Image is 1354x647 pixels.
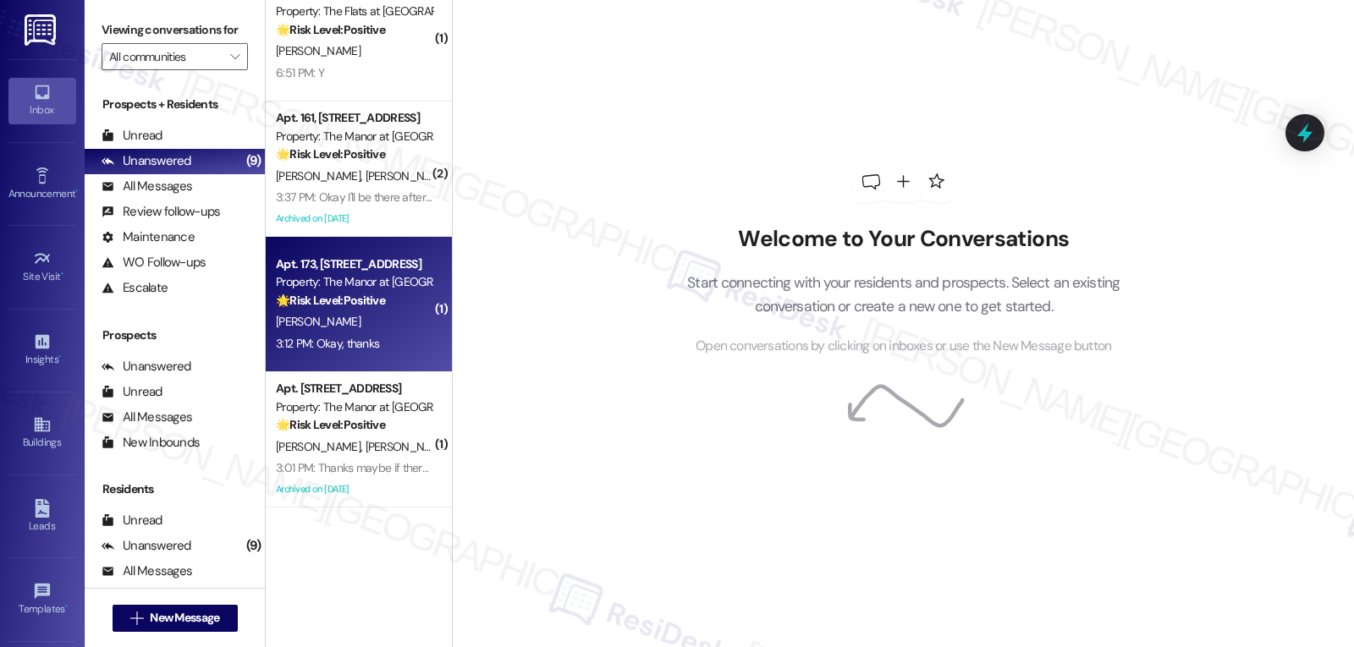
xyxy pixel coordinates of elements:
[85,480,265,498] div: Residents
[276,189,452,205] div: 3:37 PM: Okay I'll be there after work
[276,3,432,20] div: Property: The Flats at [GEOGRAPHIC_DATA]
[102,358,191,376] div: Unanswered
[8,244,76,290] a: Site Visit •
[61,268,63,280] span: •
[242,533,266,559] div: (9)
[696,336,1111,357] span: Open conversations by clicking on inboxes or use the New Message button
[276,439,366,454] span: [PERSON_NAME]
[276,398,432,416] div: Property: The Manor at [GEOGRAPHIC_DATA]
[274,208,434,229] div: Archived on [DATE]
[276,22,385,37] strong: 🌟 Risk Level: Positive
[662,271,1146,319] p: Start connecting with your residents and prospects. Select an existing conversation or create a n...
[8,327,76,373] a: Insights •
[102,383,162,401] div: Unread
[276,417,385,432] strong: 🌟 Risk Level: Positive
[75,185,78,197] span: •
[102,537,191,555] div: Unanswered
[230,50,239,63] i: 
[276,460,634,475] div: 3:01 PM: Thanks maybe if there's some left when I'm home from the office
[276,293,385,308] strong: 🌟 Risk Level: Positive
[102,562,192,580] div: All Messages
[276,314,361,329] span: [PERSON_NAME]
[366,439,450,454] span: [PERSON_NAME]
[102,203,220,221] div: Review follow-ups
[276,146,385,162] strong: 🌟 Risk Level: Positive
[102,127,162,145] div: Unread
[274,479,434,500] div: Archived on [DATE]
[102,434,200,452] div: New Inbounds
[8,577,76,622] a: Templates •
[276,128,432,145] div: Property: The Manor at [GEOGRAPHIC_DATA]
[102,512,162,529] div: Unread
[102,228,195,246] div: Maintenance
[276,336,379,351] div: 3:12 PM: Okay, thanks
[276,65,324,80] div: 6:51 PM: Y
[276,43,361,58] span: [PERSON_NAME]
[109,43,221,70] input: All communities
[25,14,59,46] img: ResiDesk Logo
[8,78,76,123] a: Inbox
[662,226,1146,253] h2: Welcome to Your Conversations
[276,255,432,273] div: Apt. 173, [STREET_ADDRESS]
[276,526,432,544] div: Apt. 276, [STREET_ADDRESS]
[102,17,248,43] label: Viewing conversations for
[102,152,191,170] div: Unanswered
[130,611,143,625] i: 
[85,96,265,113] div: Prospects + Residents
[366,168,450,184] span: [PERSON_NAME]
[65,600,68,612] span: •
[276,380,432,398] div: Apt. [STREET_ADDRESS]
[102,254,206,271] div: WO Follow-ups
[58,351,61,363] span: •
[8,494,76,540] a: Leads
[102,178,192,195] div: All Messages
[102,279,168,297] div: Escalate
[8,410,76,456] a: Buildings
[276,273,432,291] div: Property: The Manor at [GEOGRAPHIC_DATA]
[242,148,266,174] div: (9)
[102,408,192,426] div: All Messages
[276,168,366,184] span: [PERSON_NAME]
[150,609,219,627] span: New Message
[276,109,432,127] div: Apt. 161, [STREET_ADDRESS]
[113,605,238,632] button: New Message
[85,326,265,344] div: Prospects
